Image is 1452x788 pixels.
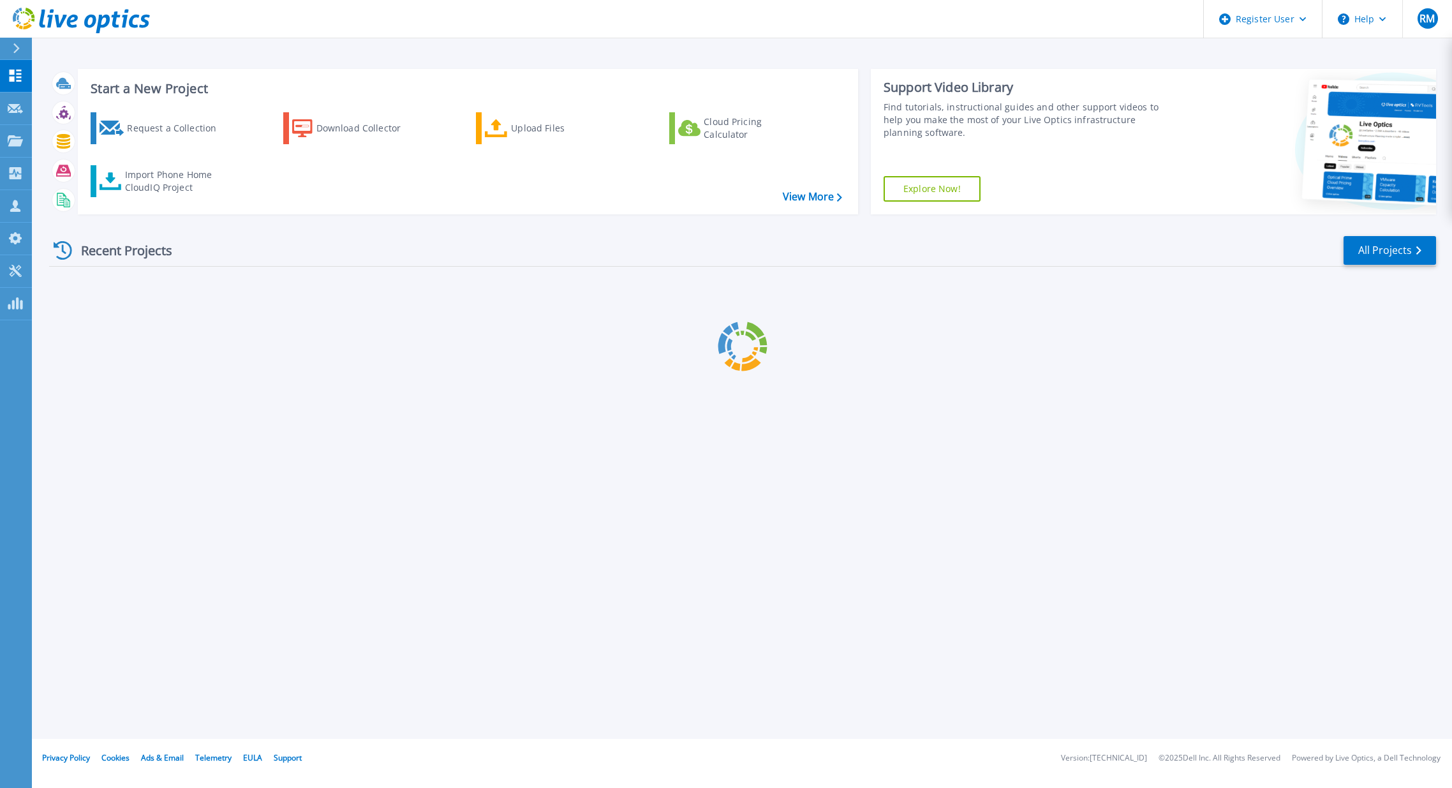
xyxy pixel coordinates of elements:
[195,752,232,763] a: Telemetry
[783,191,842,203] a: View More
[884,101,1174,139] div: Find tutorials, instructional guides and other support videos to help you make the most of your L...
[141,752,184,763] a: Ads & Email
[884,79,1174,96] div: Support Video Library
[1344,236,1436,265] a: All Projects
[42,752,90,763] a: Privacy Policy
[49,235,189,266] div: Recent Projects
[91,82,841,96] h3: Start a New Project
[1061,754,1147,762] li: Version: [TECHNICAL_ID]
[1159,754,1280,762] li: © 2025 Dell Inc. All Rights Reserved
[91,112,233,144] a: Request a Collection
[669,112,811,144] a: Cloud Pricing Calculator
[127,115,229,141] div: Request a Collection
[704,115,806,141] div: Cloud Pricing Calculator
[101,752,130,763] a: Cookies
[243,752,262,763] a: EULA
[125,168,225,194] div: Import Phone Home CloudIQ Project
[884,176,981,202] a: Explore Now!
[283,112,426,144] a: Download Collector
[1419,13,1435,24] span: RM
[316,115,419,141] div: Download Collector
[1292,754,1441,762] li: Powered by Live Optics, a Dell Technology
[511,115,613,141] div: Upload Files
[476,112,618,144] a: Upload Files
[274,752,302,763] a: Support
